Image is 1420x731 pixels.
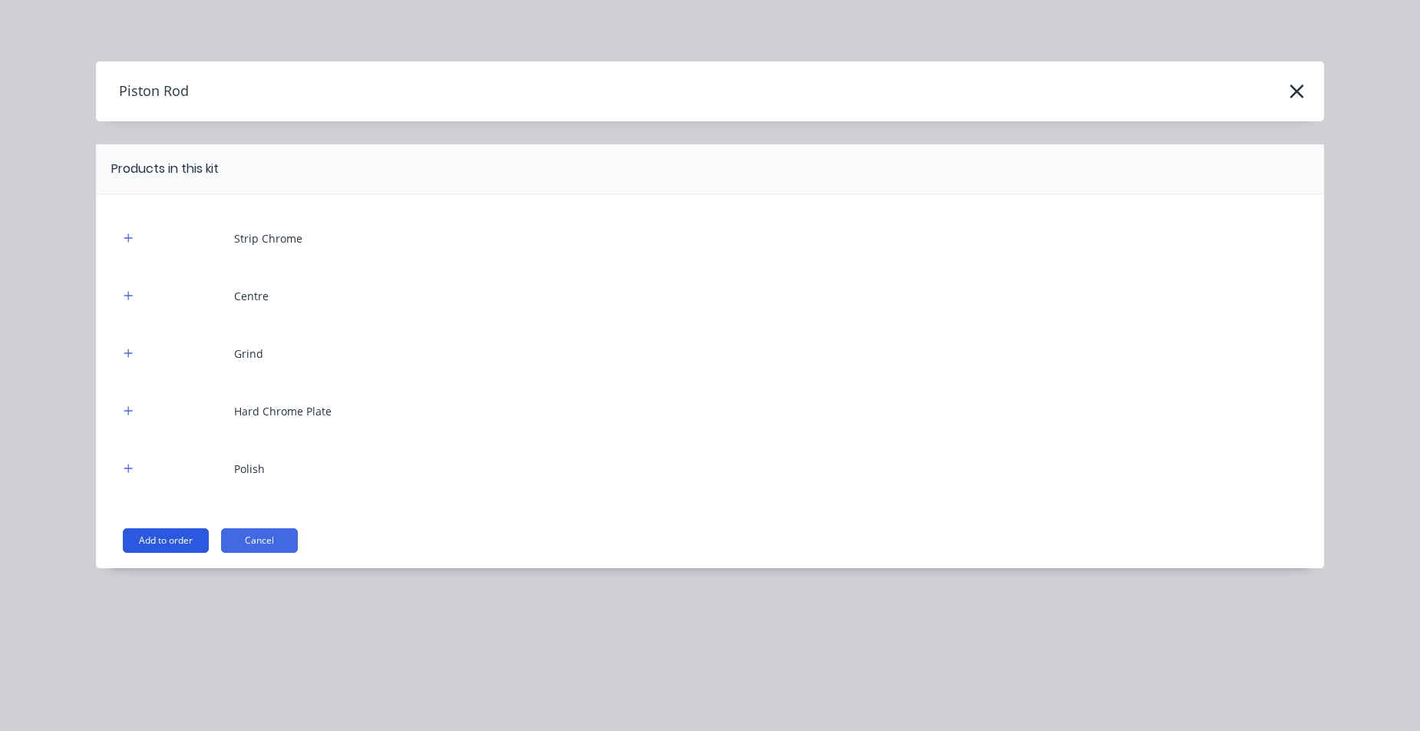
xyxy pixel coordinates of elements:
div: Grind [234,346,263,362]
div: Products in this kit [111,160,219,178]
div: Polish [234,461,265,477]
h4: Piston Rod [96,77,189,106]
div: Hard Chrome Plate [234,403,332,419]
button: Add to order [123,528,209,553]
button: Cancel [221,528,298,553]
div: Centre [234,288,269,304]
div: Strip Chrome [234,230,302,246]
